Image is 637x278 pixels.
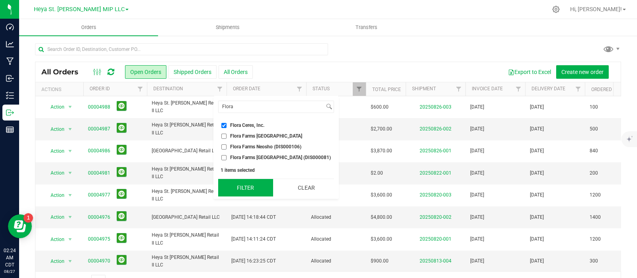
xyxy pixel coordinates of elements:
a: Delivery Date [531,86,565,91]
inline-svg: Manufacturing [6,57,14,65]
p: 02:24 AM CDT [4,247,16,268]
a: Transfers [297,19,436,36]
span: Create new order [561,69,604,75]
a: 00004976 [88,214,110,221]
span: Allocated [311,257,361,265]
span: Hi, [PERSON_NAME]! [570,6,622,12]
span: 1200 [590,191,601,199]
span: Action [43,124,65,135]
span: Heya St [PERSON_NAME] Retail II LLC [152,165,222,181]
span: Heya St [PERSON_NAME] Retail II LLC [152,231,222,247]
span: $2.00 [371,169,383,177]
span: $600.00 [371,103,389,111]
span: [DATE] [530,147,544,155]
span: $900.00 [371,257,389,265]
span: Action [43,256,65,267]
a: Orders [19,19,158,36]
a: Filter [572,82,585,96]
input: Search [219,101,324,113]
span: select [65,190,75,201]
button: Open Orders [125,65,166,79]
a: 20250820-003 [420,192,451,198]
span: 840 [590,147,598,155]
span: [DATE] [530,257,544,265]
a: 00004975 [88,235,110,243]
div: Actions [41,87,80,92]
a: 20250820-001 [420,236,451,242]
inline-svg: Outbound [6,109,14,117]
inline-svg: Reports [6,126,14,134]
span: select [65,167,75,179]
button: Shipped Orders [168,65,217,79]
span: [DATE] 14:11:24 CDT [231,235,276,243]
span: Action [43,167,65,179]
a: 00004981 [88,169,110,177]
inline-svg: Inbound [6,74,14,82]
span: $2,700.00 [371,125,392,133]
iframe: Resource center unread badge [23,213,33,223]
a: 00004987 [88,125,110,133]
button: Create new order [556,65,609,79]
span: [DATE] [470,235,484,243]
span: Flora Farms [GEOGRAPHIC_DATA] (DIS000081) [230,155,331,160]
a: Filter [353,82,366,96]
button: All Orders [219,65,253,79]
a: 20250820-002 [420,214,451,220]
p: 08/27 [4,268,16,274]
span: select [65,101,75,113]
a: 00004977 [88,191,110,199]
span: select [65,256,75,267]
a: 00004988 [88,103,110,111]
span: Heya St. [PERSON_NAME] Retail II LLC [152,99,222,115]
span: [DATE] [530,235,544,243]
span: [DATE] [530,169,544,177]
button: Filter [218,179,273,196]
span: select [65,146,75,157]
span: [DATE] [470,147,484,155]
span: 500 [590,125,598,133]
span: [DATE] [470,125,484,133]
span: [DATE] [530,214,544,221]
div: Manage settings [551,6,561,13]
a: 20250826-001 [420,148,451,154]
span: Action [43,234,65,245]
span: Heya St [PERSON_NAME] Retail II LLC [152,254,222,269]
inline-svg: Dashboard [6,23,14,31]
span: 100 [590,103,598,111]
span: Allocated [311,214,361,221]
span: [DATE] [470,191,484,199]
span: select [65,212,75,223]
span: [GEOGRAPHIC_DATA] Retail LLC [152,147,222,155]
input: Search Order ID, Destination, Customer PO... [35,43,328,55]
span: select [65,234,75,245]
a: Invoice Date [472,86,503,91]
a: 20250826-003 [420,104,451,110]
a: Shipment [412,86,436,91]
span: Allocated [311,235,361,243]
a: 20250813-004 [420,258,451,264]
a: 00004986 [88,147,110,155]
span: $3,870.00 [371,147,392,155]
a: Ordered qty [591,87,622,92]
span: Action [43,190,65,201]
span: [DATE] 16:23:25 CDT [231,257,276,265]
iframe: Resource center [8,214,32,238]
span: Flora Farms Neosho (DIS000106) [230,144,301,149]
inline-svg: Analytics [6,40,14,48]
span: [DATE] [470,103,484,111]
span: Action [43,146,65,157]
span: Flora Farms [GEOGRAPHIC_DATA] [230,134,302,138]
span: Action [43,212,65,223]
span: 300 [590,257,598,265]
a: Order Date [233,86,260,91]
div: 1 items selected [221,167,332,173]
input: Flora Farms Neosho (DIS000106) [221,144,227,150]
span: Transfers [345,24,388,31]
a: Total Price [372,87,401,92]
input: Flora Farms [GEOGRAPHIC_DATA] [221,134,227,139]
span: [DATE] 14:18:44 CDT [231,214,276,221]
span: 1400 [590,214,601,221]
a: Destination [153,86,183,91]
inline-svg: Inventory [6,91,14,99]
